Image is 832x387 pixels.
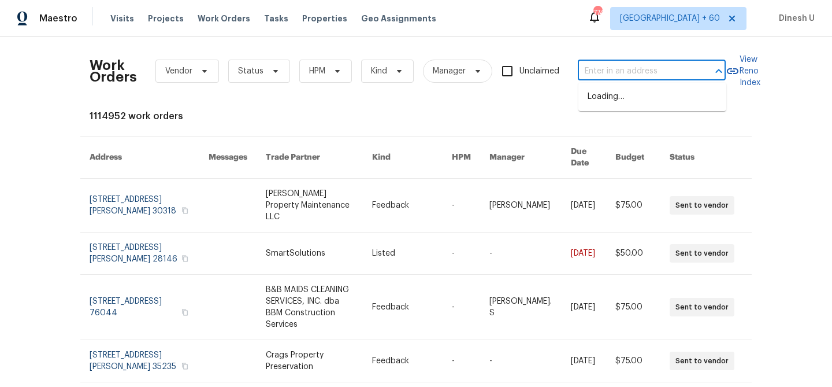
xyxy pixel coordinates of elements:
th: Status [660,137,752,179]
td: Crags Property Preservation [257,340,363,382]
span: Kind [371,65,387,77]
td: SmartSolutions [257,233,363,275]
span: HPM [309,65,325,77]
th: Trade Partner [257,137,363,179]
td: Feedback [363,275,443,340]
td: - [443,233,480,275]
td: Feedback [363,179,443,233]
td: Listed [363,233,443,275]
th: Kind [363,137,443,179]
div: Loading… [578,83,726,111]
th: Due Date [562,137,606,179]
td: - [443,340,480,382]
span: Vendor [165,65,192,77]
td: [PERSON_NAME] Property Maintenance LLC [257,179,363,233]
td: Feedback [363,340,443,382]
span: Visits [110,13,134,24]
span: Work Orders [198,13,250,24]
button: Copy Address [180,361,190,371]
h2: Work Orders [90,60,137,83]
span: Geo Assignments [361,13,436,24]
td: B&B MAIDS CLEANING SERVICES, INC. dba BBM Construction Services [257,275,363,340]
th: HPM [443,137,480,179]
span: [GEOGRAPHIC_DATA] + 60 [620,13,720,24]
td: - [443,275,480,340]
span: Projects [148,13,184,24]
div: 1114952 work orders [90,110,742,122]
button: Copy Address [180,205,190,216]
span: Properties [302,13,347,24]
span: Tasks [264,14,288,23]
input: Enter in an address [578,62,693,80]
td: - [480,233,562,275]
button: Copy Address [180,253,190,264]
span: Unclaimed [519,65,559,78]
th: Manager [480,137,562,179]
td: - [443,179,480,233]
th: Messages [199,137,257,179]
button: Copy Address [180,307,190,318]
th: Budget [606,137,660,179]
span: Dinesh U [774,13,815,24]
span: Status [238,65,263,77]
td: [PERSON_NAME] [480,179,562,233]
span: Manager [433,65,466,77]
button: Close [711,63,727,79]
div: 774 [593,7,601,19]
td: [PERSON_NAME]. S [480,275,562,340]
td: - [480,340,562,382]
span: Maestro [39,13,77,24]
th: Address [80,137,199,179]
a: View Reno Index [726,54,760,89]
